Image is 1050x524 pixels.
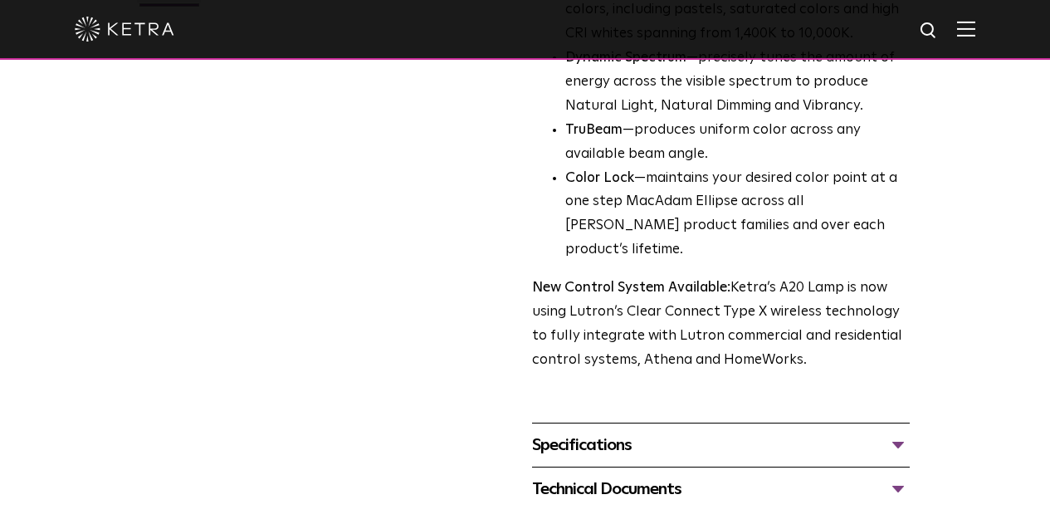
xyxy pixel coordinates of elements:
[565,123,623,137] strong: TruBeam
[565,167,910,263] li: —maintains your desired color point at a one step MacAdam Ellipse across all [PERSON_NAME] produc...
[957,21,975,37] img: Hamburger%20Nav.svg
[532,432,910,458] div: Specifications
[565,171,634,185] strong: Color Lock
[565,47,910,119] li: —precisely tunes the amount of energy across the visible spectrum to produce Natural Light, Natur...
[532,476,910,502] div: Technical Documents
[532,277,910,373] p: Ketra’s A20 Lamp is now using Lutron’s Clear Connect Type X wireless technology to fully integrat...
[532,281,730,295] strong: New Control System Available:
[75,17,174,42] img: ketra-logo-2019-white
[565,119,910,167] li: —produces uniform color across any available beam angle.
[919,21,940,42] img: search icon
